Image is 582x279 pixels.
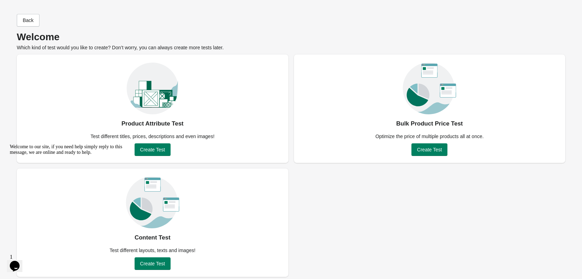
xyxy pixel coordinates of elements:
div: Which kind of test would you like to create? Don’t worry, you can always create more tests later. [17,34,565,51]
div: Welcome to our site, if you need help simply reply to this message, we are online and ready to help. [3,3,129,14]
div: Test different titles, prices, descriptions and even images! [86,133,219,140]
button: Create Test [135,143,171,156]
span: Create Test [140,147,165,152]
span: Create Test [417,147,442,152]
span: Create Test [140,261,165,266]
p: Welcome [17,34,565,41]
div: Optimize the price of multiple products all at once. [371,133,488,140]
div: Test different layouts, texts and images! [105,247,200,254]
span: Back [23,17,34,23]
div: Bulk Product Price Test [396,118,463,129]
button: Create Test [411,143,447,156]
div: Product Attribute Test [121,118,184,129]
button: Back [17,14,39,27]
button: Create Test [135,257,171,270]
div: Content Test [135,232,171,243]
iframe: chat widget [7,251,29,272]
span: Welcome to our site, if you need help simply reply to this message, we are online and ready to help. [3,3,115,14]
iframe: chat widget [7,141,133,248]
